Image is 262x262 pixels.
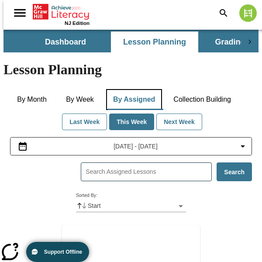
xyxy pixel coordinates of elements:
[234,2,262,24] button: Select a new avatar
[10,89,54,110] button: By Month
[76,192,97,199] label: Sorted By :
[238,141,248,152] svg: Collapse Date Range Filter
[111,31,198,52] button: Lesson Planning
[156,114,202,131] button: Next Week
[22,31,109,52] button: Dashboard
[62,114,107,131] button: Last Week
[65,21,90,26] span: NJ Edition
[217,162,252,181] button: Search
[213,3,234,24] button: Search
[109,114,154,131] button: This Week
[239,4,257,22] img: avatar image
[33,2,90,26] div: Home
[44,249,82,255] span: Support Offline
[166,89,238,110] button: Collection Building
[86,165,211,178] input: Search Assigned Lessons
[106,89,162,110] button: By Assigned
[3,30,259,52] div: SubNavbar
[33,3,90,21] a: Home
[14,141,248,152] button: Select the date range menu item
[58,89,102,110] button: By Week
[88,201,101,210] p: Start
[21,31,241,52] div: SubNavbar
[114,142,158,151] span: [DATE] - [DATE]
[26,242,89,262] button: Support Offline
[3,62,259,78] h1: Lesson Planning
[241,31,259,52] div: Next Tabs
